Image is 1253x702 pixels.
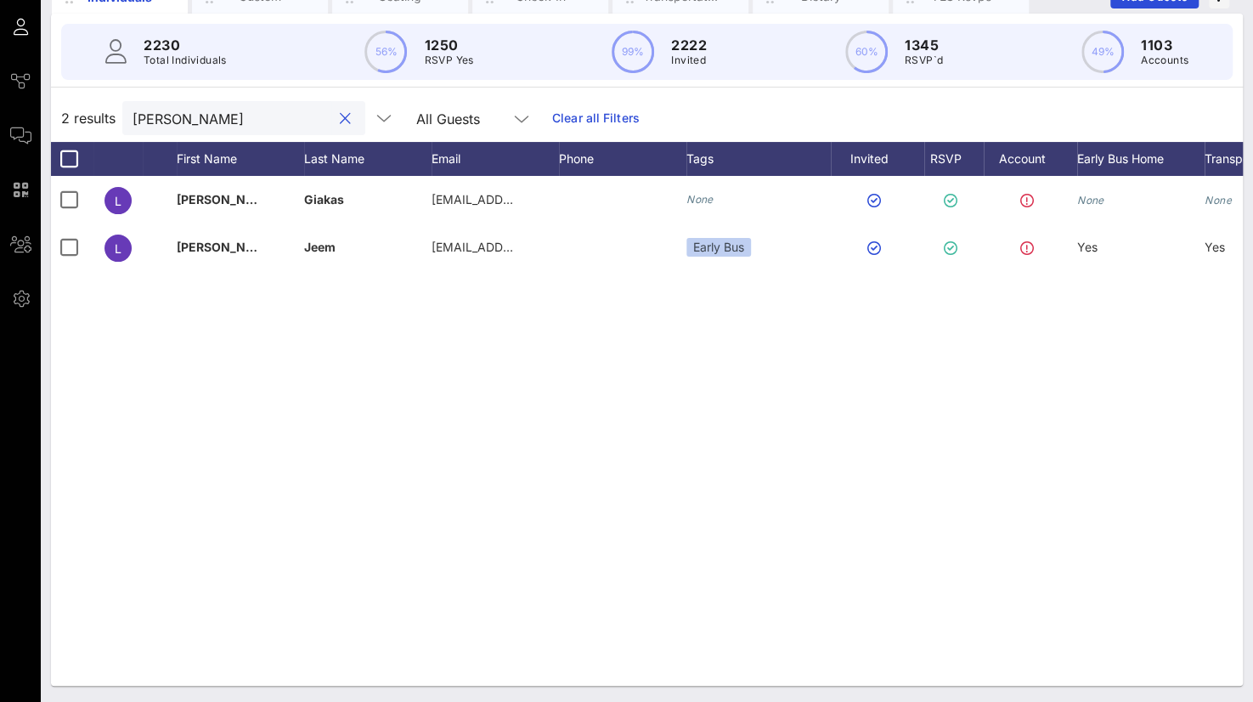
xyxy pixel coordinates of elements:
[177,192,277,207] span: [PERSON_NAME]
[905,52,943,69] p: RSVP`d
[177,240,277,254] span: [PERSON_NAME]
[552,109,640,127] a: Clear all Filters
[416,111,480,127] div: All Guests
[831,142,924,176] div: Invited
[1205,240,1225,254] span: Yes
[905,35,943,55] p: 1345
[304,142,432,176] div: Last Name
[144,35,227,55] p: 2230
[1141,52,1188,69] p: Accounts
[1077,142,1205,176] div: Early Bus Home
[177,142,304,176] div: First Name
[115,194,121,208] span: L
[432,142,559,176] div: Email
[686,238,751,257] div: Early Bus
[1077,240,1098,254] span: Yes
[671,52,707,69] p: Invited
[671,35,707,55] p: 2222
[1077,194,1104,207] i: None
[304,192,344,207] span: Giakas
[115,241,121,256] span: L
[61,108,116,128] span: 2 results
[432,240,636,254] span: [EMAIL_ADDRESS][DOMAIN_NAME]
[1141,35,1188,55] p: 1103
[984,142,1077,176] div: Account
[144,52,227,69] p: Total Individuals
[686,193,714,206] i: None
[304,240,336,254] span: Jeem
[686,142,831,176] div: Tags
[340,110,351,127] button: clear icon
[924,142,984,176] div: RSVP
[424,52,473,69] p: RSVP Yes
[1205,194,1232,207] i: None
[559,142,686,176] div: Phone
[424,35,473,55] p: 1250
[406,101,542,135] div: All Guests
[432,192,636,207] span: [EMAIL_ADDRESS][DOMAIN_NAME]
